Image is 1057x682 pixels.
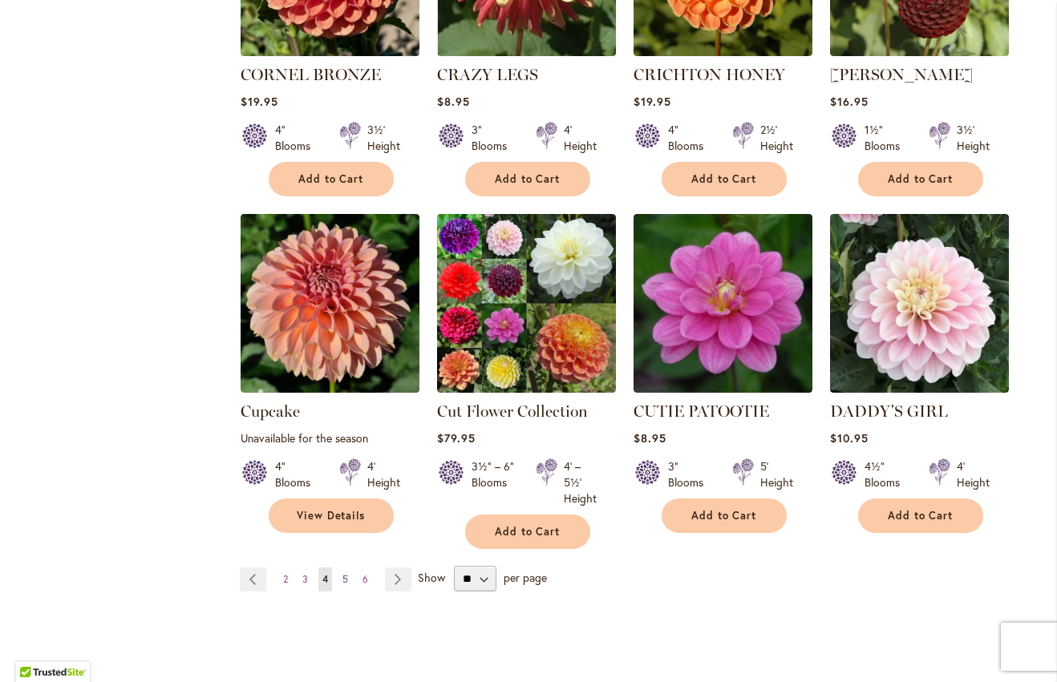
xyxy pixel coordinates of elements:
[888,172,954,186] span: Add to Cart
[362,573,368,585] span: 6
[564,122,597,154] div: 4' Height
[830,402,948,421] a: DADDY'S GIRL
[957,458,990,490] div: 4' Height
[241,94,278,109] span: $19.95
[865,458,909,490] div: 4½" Blooms
[634,381,812,396] a: CUTIE PATOOTIE
[279,567,292,591] a: 2
[634,65,785,84] a: CRICHTON HONEY
[338,567,352,591] a: 5
[830,94,869,109] span: $16.95
[472,122,516,154] div: 3" Blooms
[241,381,419,396] a: Cupcake
[437,381,616,396] a: CUT FLOWER COLLECTION
[437,214,616,393] img: CUT FLOWER COLLECTION
[668,122,713,154] div: 4" Blooms
[283,573,288,585] span: 2
[495,172,561,186] span: Add to Cart
[297,509,366,523] span: View Details
[241,430,419,446] p: Unavailable for the season
[275,122,320,154] div: 4" Blooms
[342,573,348,585] span: 5
[241,65,381,84] a: CORNEL BRONZE
[302,573,308,585] span: 3
[634,402,769,421] a: CUTIE PATOOTIE
[465,515,590,549] button: Add to Cart
[888,509,954,523] span: Add to Cart
[12,625,57,670] iframe: Launch Accessibility Center
[634,214,812,393] img: CUTIE PATOOTIE
[760,458,793,490] div: 5' Height
[269,162,394,196] button: Add to Cart
[668,458,713,490] div: 3" Blooms
[269,498,394,533] a: View Details
[275,458,320,490] div: 4" Blooms
[691,172,757,186] span: Add to Cart
[760,122,793,154] div: 2½' Height
[367,458,400,490] div: 4' Height
[437,402,588,421] a: Cut Flower Collection
[830,214,1009,393] img: DADDY'S GIRL
[465,162,590,196] button: Add to Cart
[830,430,869,446] span: $10.95
[691,509,757,523] span: Add to Cart
[865,122,909,154] div: 1½" Blooms
[367,122,400,154] div: 3½' Height
[437,44,616,59] a: CRAZY LEGS
[437,94,470,109] span: $8.95
[564,458,597,506] div: 4' – 5½' Height
[634,94,671,109] span: $19.95
[437,65,538,84] a: CRAZY LEGS
[298,567,312,591] a: 3
[241,214,419,393] img: Cupcake
[322,573,328,585] span: 4
[957,122,990,154] div: 3½' Height
[830,44,1009,59] a: CROSSFIELD EBONY
[241,44,419,59] a: CORNEL BRONZE
[662,162,787,196] button: Add to Cart
[858,162,983,196] button: Add to Cart
[504,570,547,585] span: per page
[662,498,787,533] button: Add to Cart
[495,525,561,539] span: Add to Cart
[241,402,300,421] a: Cupcake
[634,44,812,59] a: CRICHTON HONEY
[830,381,1009,396] a: DADDY'S GIRL
[830,65,973,84] a: [PERSON_NAME]
[634,430,666,446] span: $8.95
[472,458,516,506] div: 3½" – 6" Blooms
[858,498,983,533] button: Add to Cart
[358,567,372,591] a: 6
[418,570,445,585] span: Show
[298,172,364,186] span: Add to Cart
[437,430,476,446] span: $79.95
